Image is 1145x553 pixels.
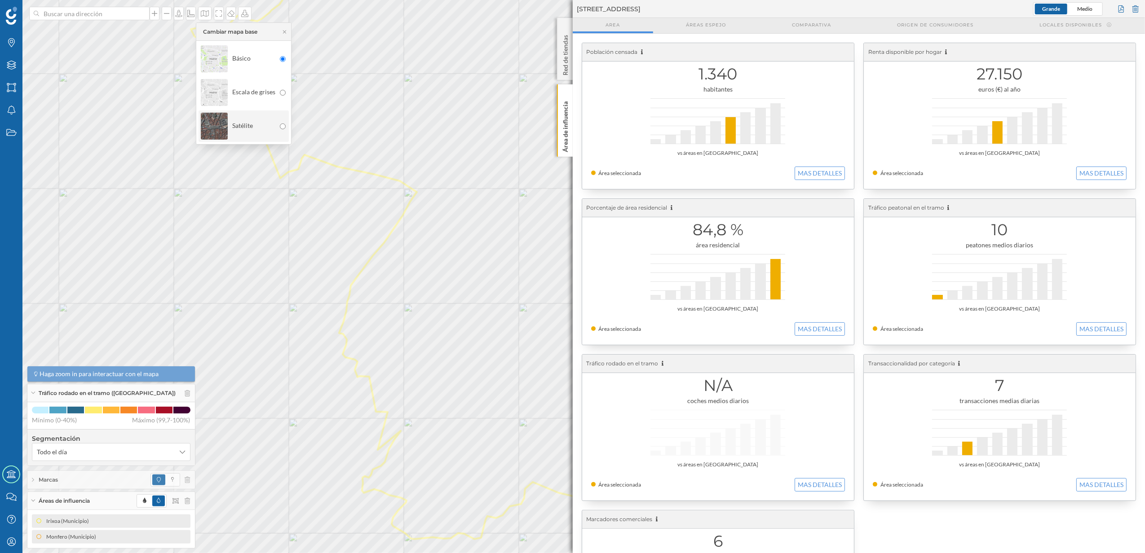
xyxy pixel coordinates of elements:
button: MAS DETALLES [1076,167,1127,180]
h1: 7 [873,377,1127,394]
img: Geoblink Logo [6,7,17,25]
h1: 1.340 [591,66,845,83]
h4: Segmentación [32,434,190,443]
span: Tráfico rodado en el tramo ([GEOGRAPHIC_DATA]) [39,389,176,397]
button: MAS DETALLES [1076,322,1127,336]
div: Monfero (Municipio) [46,532,101,541]
span: Área seleccionada [880,325,923,332]
span: Mínimo (0-40%) [32,416,77,425]
span: [STREET_ADDRESS] [577,4,641,13]
div: vs áreas en [GEOGRAPHIC_DATA] [873,149,1127,158]
span: Marcas [39,476,58,484]
div: vs áreas en [GEOGRAPHIC_DATA] [591,304,845,313]
span: Locales disponibles [1039,22,1102,28]
h1: 10 [873,221,1127,238]
div: área residencial [591,241,845,250]
p: Red de tiendas [561,31,570,75]
button: MAS DETALLES [795,167,845,180]
div: Cambiar mapa base [203,28,257,36]
button: MAS DETALLES [1076,478,1127,492]
div: Irixoa (Municipio) [46,517,93,526]
img: BASE_MAP_COLOR.png [201,43,228,75]
div: peatones medios diarios [873,241,1127,250]
span: Area [606,22,620,28]
span: Máximo (99,7-100%) [133,416,190,425]
h1: 6 [591,533,845,550]
div: Porcentaje de área residencial [582,199,854,217]
img: BASE_MAP_SATELLITE.png [201,110,228,142]
div: coches medios diarios [591,396,845,405]
span: Área seleccionada [880,481,923,488]
span: Grande [1042,5,1060,12]
span: Comparativa [792,22,831,28]
span: Área seleccionada [880,170,923,176]
div: habitantes [591,85,845,94]
div: vs áreas en [GEOGRAPHIC_DATA] [873,460,1127,469]
div: vs áreas en [GEOGRAPHIC_DATA] [591,460,845,469]
div: vs áreas en [GEOGRAPHIC_DATA] [873,304,1127,313]
div: Satélite [201,110,275,142]
div: Transaccionalidad por categoría [864,355,1136,373]
span: Haga zoom in para interactuar con el mapa [40,369,159,378]
div: Tráfico peatonal en el tramo [864,199,1136,217]
div: Población censada [582,43,854,61]
span: Área seleccionada [599,325,641,332]
button: MAS DETALLES [795,478,845,492]
button: MAS DETALLES [795,322,845,336]
span: Áreas espejo [686,22,726,28]
div: Básico [201,43,275,75]
span: Todo el día [37,448,67,456]
span: Medio [1077,5,1092,12]
div: vs áreas en [GEOGRAPHIC_DATA] [591,149,845,158]
div: euros (€) al año [873,85,1127,94]
span: Áreas de influencia [39,497,90,505]
span: Área seleccionada [599,481,641,488]
img: BASE_MAP_GREYSCALE.png [201,77,228,108]
div: Renta disponible por hogar [864,43,1136,61]
h1: N/A [591,377,845,394]
div: Escala de grises [201,77,275,108]
p: Área de influencia [561,98,570,152]
h1: 27.150 [873,66,1127,83]
div: Marcadores comerciales [582,510,854,529]
span: Área seleccionada [599,170,641,176]
span: Soporte [18,6,50,14]
div: Tráfico rodado en el tramo [582,355,854,373]
div: transacciones medias diarias [873,396,1127,405]
span: Origen de consumidores [897,22,973,28]
h1: 84,8 % [591,221,845,238]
